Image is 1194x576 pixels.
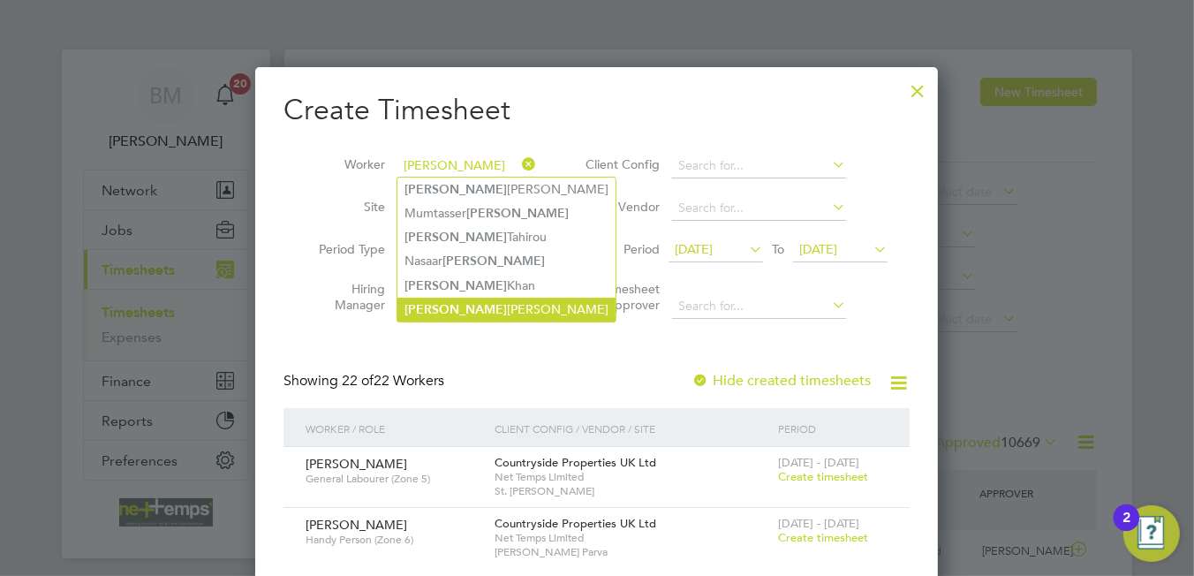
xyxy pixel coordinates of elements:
[306,156,385,172] label: Worker
[672,154,846,178] input: Search for...
[672,294,846,319] input: Search for...
[495,516,656,531] span: Countryside Properties UK Ltd
[404,302,507,317] b: [PERSON_NAME]
[306,472,481,486] span: General Labourer (Zone 5)
[778,455,859,470] span: [DATE] - [DATE]
[306,281,385,313] label: Hiring Manager
[675,241,713,257] span: [DATE]
[495,484,769,498] span: St. [PERSON_NAME]
[580,199,660,215] label: Vendor
[1123,505,1180,562] button: Open Resource Center, 2 new notifications
[580,241,660,257] label: Period
[778,530,868,545] span: Create timesheet
[342,372,444,390] span: 22 Workers
[397,154,536,178] input: Search for...
[397,225,616,249] li: Tahirou
[397,274,616,298] li: Khan
[490,408,774,449] div: Client Config / Vendor / Site
[404,278,507,293] b: [PERSON_NAME]
[774,408,892,449] div: Period
[397,201,616,225] li: Mumtasser
[495,455,656,470] span: Countryside Properties UK Ltd
[283,92,910,129] h2: Create Timesheet
[306,517,407,533] span: [PERSON_NAME]
[306,533,481,547] span: Handy Person (Zone 6)
[342,372,374,390] span: 22 of
[397,178,616,201] li: [PERSON_NAME]
[306,456,407,472] span: [PERSON_NAME]
[691,372,871,390] label: Hide created timesheets
[672,196,846,221] input: Search for...
[495,545,769,559] span: [PERSON_NAME] Parva
[404,182,507,197] b: [PERSON_NAME]
[1122,518,1130,541] div: 2
[580,156,660,172] label: Client Config
[778,469,868,484] span: Create timesheet
[306,241,385,257] label: Period Type
[301,408,490,449] div: Worker / Role
[397,249,616,273] li: Nasaar
[580,281,660,313] label: Timesheet Approver
[495,470,769,484] span: Net Temps Limited
[799,241,837,257] span: [DATE]
[442,254,545,269] b: [PERSON_NAME]
[495,531,769,545] span: Net Temps Limited
[283,372,448,390] div: Showing
[767,238,790,261] span: To
[404,230,507,245] b: [PERSON_NAME]
[778,516,859,531] span: [DATE] - [DATE]
[306,199,385,215] label: Site
[397,298,616,322] li: [PERSON_NAME]
[466,206,569,221] b: [PERSON_NAME]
